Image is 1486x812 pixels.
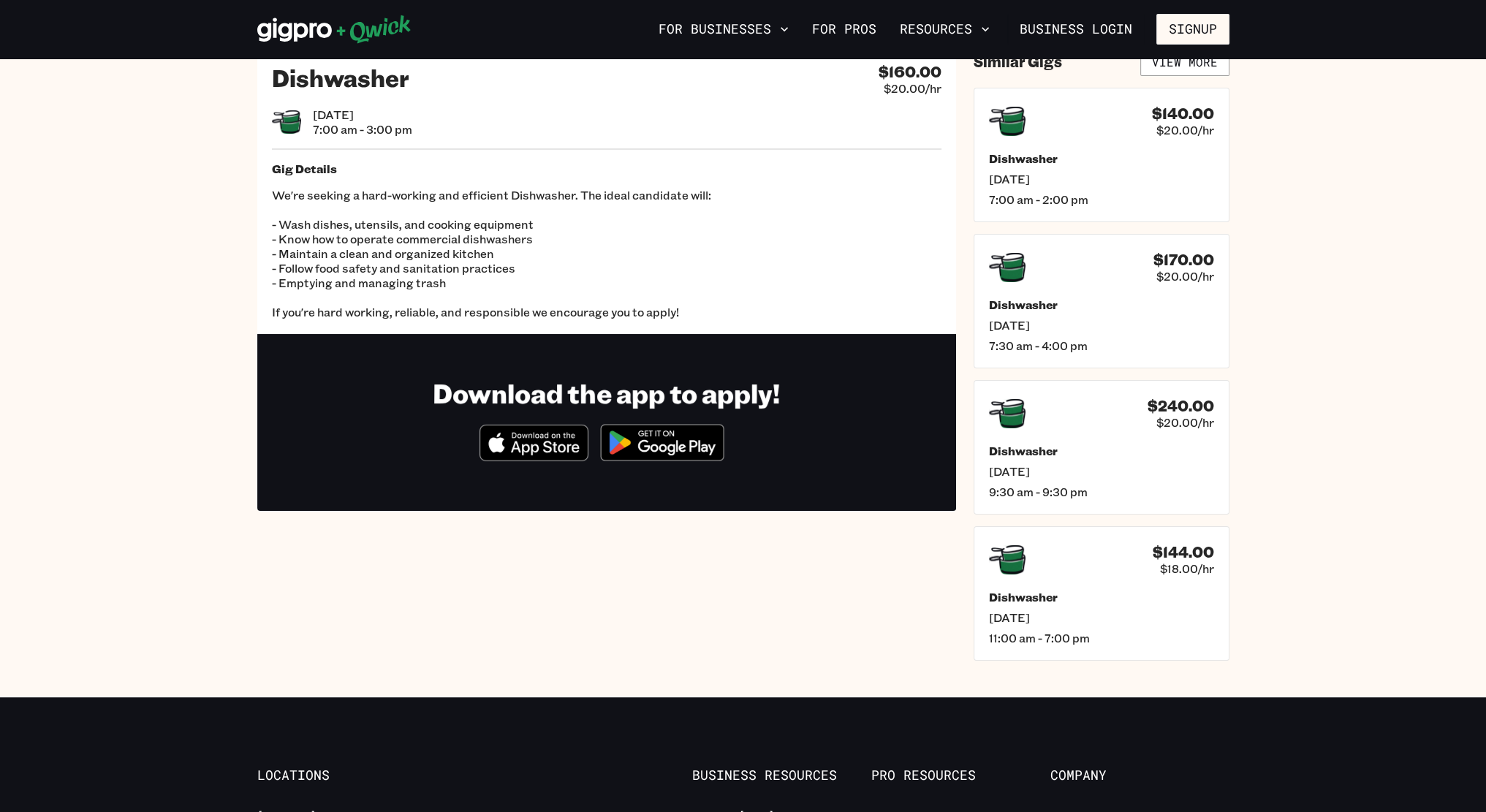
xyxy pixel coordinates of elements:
[692,767,871,783] span: Business Resources
[1152,105,1214,123] h4: $140.00
[313,107,412,122] span: [DATE]
[272,63,409,92] h2: Dishwasher
[1156,14,1229,45] button: Signup
[989,151,1214,166] h5: Dishwasher
[989,631,1214,645] span: 11:00 am - 7:00 pm
[989,610,1214,625] span: [DATE]
[989,172,1214,186] span: [DATE]
[1050,767,1229,783] span: Company
[1153,543,1214,561] h4: $144.00
[272,188,941,319] p: We're seeking a hard-working and efficient Dishwasher. The ideal candidate will: - Wash dishes, u...
[1156,269,1214,284] span: $20.00/hr
[989,297,1214,312] h5: Dishwasher
[806,17,882,42] a: For Pros
[1160,561,1214,576] span: $18.00/hr
[989,192,1214,207] span: 7:00 am - 2:00 pm
[1153,251,1214,269] h4: $170.00
[989,338,1214,353] span: 7:30 am - 4:00 pm
[1148,397,1214,415] h4: $240.00
[974,380,1229,515] a: $240.00$20.00/hrDishwasher[DATE]9:30 am - 9:30 pm
[1156,415,1214,430] span: $20.00/hr
[879,63,941,81] h4: $160.00
[989,318,1214,333] span: [DATE]
[989,485,1214,499] span: 9:30 am - 9:30 pm
[272,162,941,176] h5: Gig Details
[433,376,780,409] h1: Download the app to apply!
[653,17,795,42] button: For Businesses
[974,53,1062,71] h4: Similar Gigs
[1156,123,1214,137] span: $20.00/hr
[257,767,436,783] span: Locations
[989,444,1214,458] h5: Dishwasher
[1007,14,1145,45] a: Business Login
[871,767,1050,783] span: Pro Resources
[974,88,1229,222] a: $140.00$20.00/hrDishwasher[DATE]7:00 am - 2:00 pm
[1140,48,1229,76] a: View More
[989,464,1214,479] span: [DATE]
[591,415,733,470] img: Get it on Google Play
[894,17,996,42] button: Resources
[479,449,589,464] a: Download on the App Store
[974,526,1229,661] a: $144.00$18.00/hrDishwasher[DATE]11:00 am - 7:00 pm
[884,81,941,96] span: $20.00/hr
[313,122,412,137] span: 7:00 am - 3:00 pm
[989,590,1214,604] h5: Dishwasher
[974,234,1229,368] a: $170.00$20.00/hrDishwasher[DATE]7:30 am - 4:00 pm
